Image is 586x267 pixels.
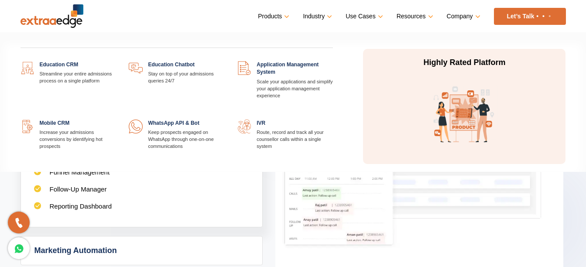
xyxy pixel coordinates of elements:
[303,10,330,23] a: Industry
[382,58,546,68] p: Highly Rated Platform
[34,202,249,219] li: Reporting Dashboard
[21,236,262,265] a: Marketing Automation
[494,8,566,25] a: Let’s Talk
[258,10,288,23] a: Products
[397,10,432,23] a: Resources
[346,10,381,23] a: Use Cases
[34,168,249,185] li: Funnel Management
[34,185,249,202] li: Follow-Up Manager
[447,10,479,23] a: Company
